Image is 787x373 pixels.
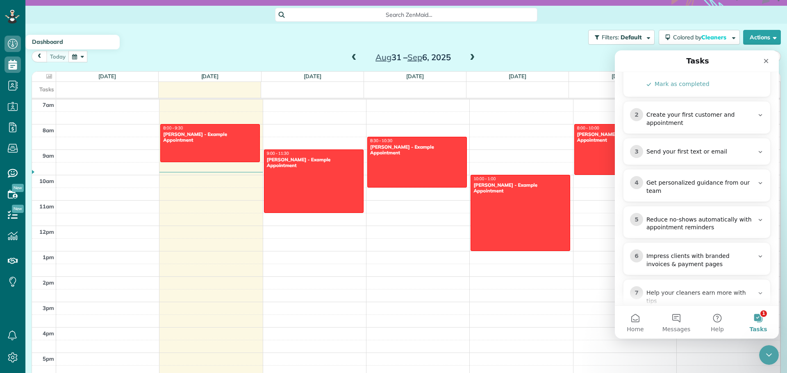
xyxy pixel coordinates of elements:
[201,73,219,79] a: [DATE]
[39,86,54,93] span: Tasks
[406,73,424,79] a: [DATE]
[584,30,655,45] a: Filters: Default
[43,330,54,337] span: 4pm
[473,182,568,194] div: [PERSON_NAME] - Example Appointment
[43,254,54,260] span: 1pm
[370,144,464,156] div: [PERSON_NAME] - Example Appointment
[370,138,392,143] span: 8:30 - 10:30
[43,279,54,286] span: 2pm
[577,125,599,131] span: 8:00 - 10:00
[98,73,116,79] a: [DATE]
[267,151,289,156] span: 9:00 - 11:30
[12,205,24,213] span: New
[659,30,740,45] button: Colored byCleaners
[43,355,54,362] span: 5pm
[375,52,391,62] span: Aug
[577,131,671,143] div: [PERSON_NAME] - Example Appointment
[602,34,619,41] span: Filters:
[163,131,257,143] div: [PERSON_NAME] - Example Appointment
[46,51,69,62] button: today
[673,34,729,41] span: Colored by
[615,50,779,339] iframe: Intercom live chat
[612,73,629,79] a: [DATE]
[509,73,526,79] a: [DATE]
[39,203,54,210] span: 11am
[39,228,54,235] span: 12pm
[25,367,26,367] img: capterra_tracker.gif
[473,176,496,181] span: 10:00 - 1:00
[701,34,728,41] span: Cleaners
[39,178,54,184] span: 10am
[43,102,54,108] span: 7am
[43,305,54,311] span: 3pm
[759,345,779,365] iframe: Intercom live chat
[266,157,361,169] div: [PERSON_NAME] - Example Appointment
[621,34,642,41] span: Default
[12,184,24,192] span: New
[743,30,781,45] button: Actions
[362,53,464,62] h2: 31 – 6, 2025
[32,51,47,62] button: prev
[588,30,655,45] button: Filters: Default
[32,38,63,45] span: Dashboard
[407,52,422,62] span: Sep
[43,152,54,159] span: 9am
[304,73,321,79] a: [DATE]
[43,127,54,133] span: 8am
[163,125,183,131] span: 8:00 - 9:30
